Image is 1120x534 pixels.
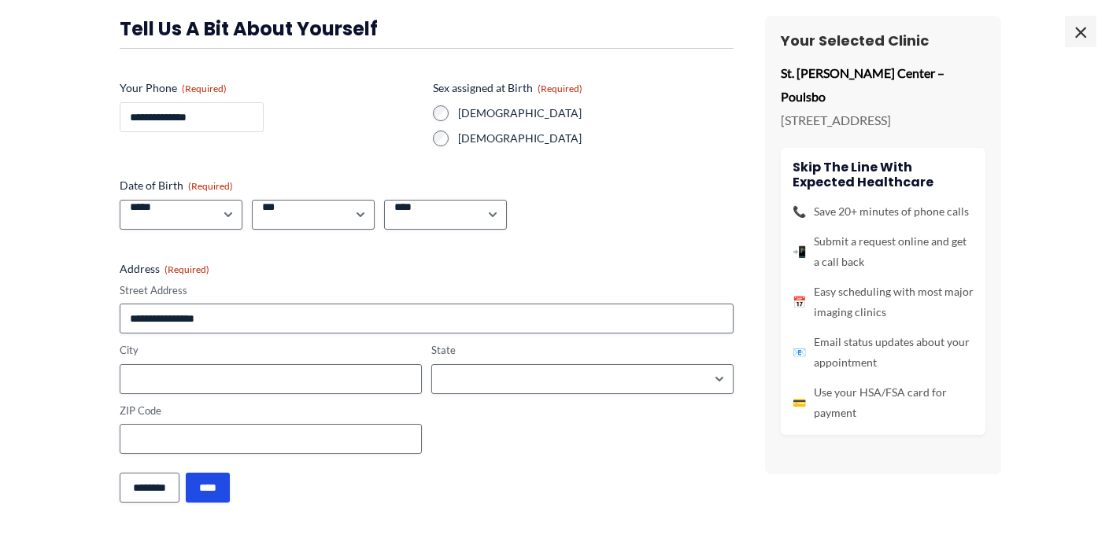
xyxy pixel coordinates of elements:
span: 📲 [793,241,806,262]
label: [DEMOGRAPHIC_DATA] [458,131,734,146]
span: × [1065,16,1096,47]
span: (Required) [188,180,233,192]
h3: Tell us a bit about yourself [120,17,734,41]
label: Street Address [120,283,734,298]
label: State [431,343,734,358]
legend: Address [120,261,209,277]
label: [DEMOGRAPHIC_DATA] [458,105,734,121]
label: ZIP Code [120,403,422,418]
span: (Required) [538,83,582,94]
legend: Date of Birth [120,178,233,193]
li: Submit a request online and get a call back [793,231,974,272]
p: [STREET_ADDRESS] [781,109,985,132]
p: St. [PERSON_NAME] Center – Poulsbo [781,61,985,108]
li: Save 20+ minutes of phone calls [793,201,974,222]
li: Use your HSA/FSA card for payment [793,382,974,423]
h3: Your Selected Clinic [781,31,985,50]
span: 📞 [793,201,806,222]
legend: Sex assigned at Birth [433,80,582,96]
span: (Required) [182,83,227,94]
label: Your Phone [120,80,420,96]
span: (Required) [164,263,209,275]
h4: Skip the line with Expected Healthcare [793,160,974,190]
li: Easy scheduling with most major imaging clinics [793,282,974,322]
span: 💳 [793,392,806,413]
span: 📧 [793,342,806,363]
li: Email status updates about your appointment [793,332,974,373]
label: City [120,343,422,358]
span: 📅 [793,292,806,312]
